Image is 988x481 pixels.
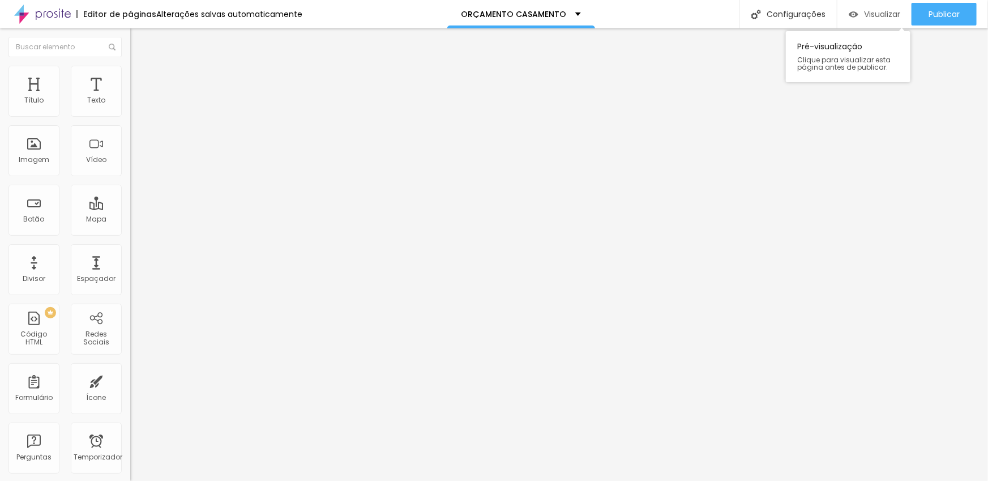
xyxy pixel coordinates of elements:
[23,274,45,283] font: Divisor
[156,8,302,20] font: Alterações salvas automaticamente
[74,452,122,462] font: Temporizador
[929,8,960,20] font: Publicar
[461,8,567,20] font: ORÇAMENTO CASAMENTO
[15,393,53,402] font: Formulário
[87,393,106,402] font: Ícone
[912,3,977,25] button: Publicar
[16,452,52,462] font: Perguntas
[24,214,45,224] font: Botão
[797,41,862,52] font: Pré-visualização
[86,155,106,164] font: Vídeo
[87,95,105,105] font: Texto
[24,95,44,105] font: Título
[83,329,109,347] font: Redes Sociais
[19,155,49,164] font: Imagem
[8,37,122,57] input: Buscar elemento
[86,214,106,224] font: Mapa
[864,8,900,20] font: Visualizar
[130,28,988,481] iframe: Editor
[21,329,48,347] font: Código HTML
[109,44,116,50] img: Ícone
[751,10,761,19] img: Ícone
[767,8,826,20] font: Configurações
[797,55,891,72] font: Clique para visualizar esta página antes de publicar.
[83,8,156,20] font: Editor de páginas
[837,3,912,25] button: Visualizar
[849,10,858,19] img: view-1.svg
[77,274,116,283] font: Espaçador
